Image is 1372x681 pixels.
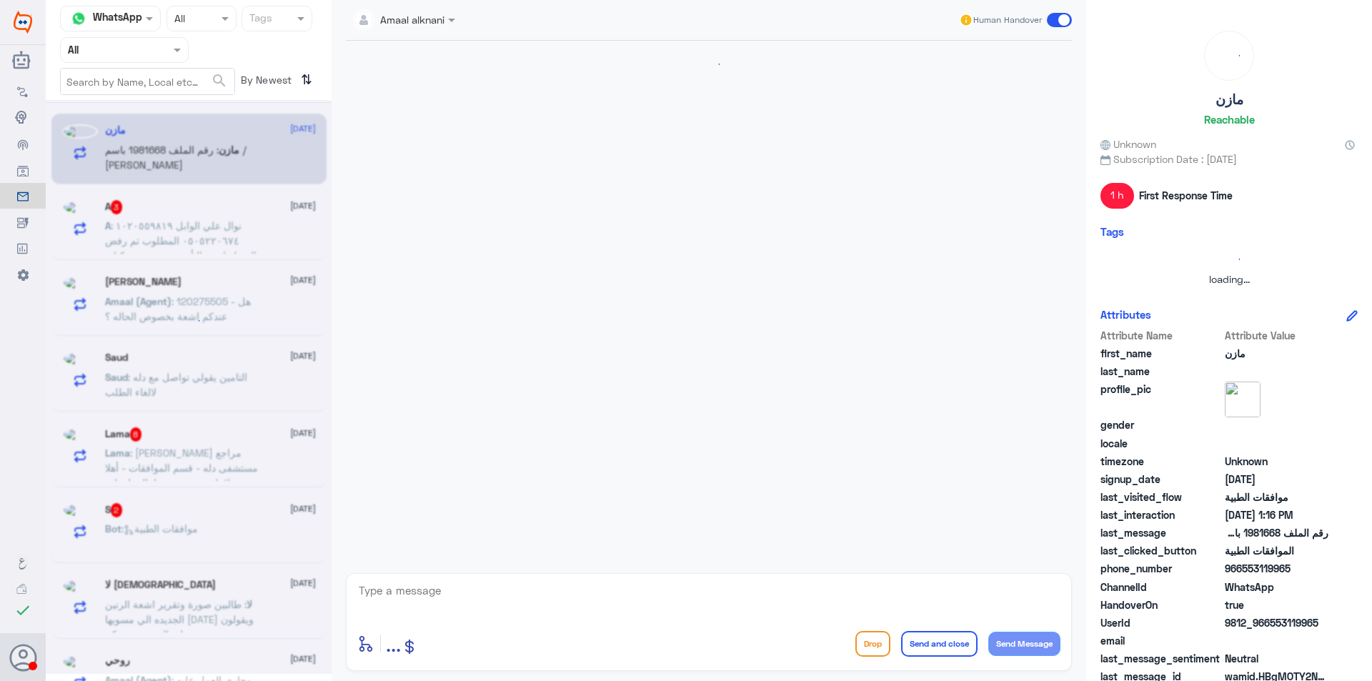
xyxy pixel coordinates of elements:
[1225,454,1328,469] span: Unknown
[1100,364,1222,379] span: last_name
[1225,382,1261,417] img: picture
[1225,328,1328,343] span: Attribute Value
[1100,328,1222,343] span: Attribute Name
[1225,472,1328,487] span: 2025-08-10T09:02:26.538Z
[1100,507,1222,522] span: last_interaction
[14,11,32,34] img: Widebot Logo
[386,630,401,656] span: ...
[988,632,1060,656] button: Send Message
[1225,580,1328,595] span: 2
[1225,346,1328,361] span: مازن
[1100,543,1222,558] span: last_clicked_button
[177,308,202,333] div: loading...
[211,72,228,89] span: search
[61,69,234,94] input: Search by Name, Local etc…
[1104,247,1354,272] div: loading...
[211,69,228,93] button: search
[1100,597,1222,612] span: HandoverOn
[1100,633,1222,648] span: email
[1100,580,1222,595] span: ChannelId
[1100,561,1222,576] span: phone_number
[1100,651,1222,666] span: last_message_sentiment
[349,51,1068,76] div: loading...
[1100,225,1124,238] h6: Tags
[1225,651,1328,666] span: 0
[1225,525,1328,540] span: رقم الملف 1981668 باسم / عبدالمجيد
[1225,615,1328,630] span: 9812_966553119965
[1204,113,1255,126] h6: Reachable
[1225,417,1328,432] span: null
[855,631,890,657] button: Drop
[1100,454,1222,469] span: timezone
[1100,136,1156,151] span: Unknown
[1100,151,1358,166] span: Subscription Date : [DATE]
[235,68,295,96] span: By Newest
[1100,489,1222,504] span: last_visited_flow
[14,602,31,619] i: check
[1100,525,1222,540] span: last_message
[973,14,1042,26] span: Human Handover
[1100,382,1222,414] span: profile_pic
[1208,35,1250,76] div: loading...
[1100,183,1134,209] span: 1 h
[1100,417,1222,432] span: gender
[1209,273,1250,285] span: loading...
[1225,633,1328,648] span: null
[1225,507,1328,522] span: 2025-08-10T10:16:13.754Z
[1100,615,1222,630] span: UserId
[386,627,401,660] button: ...
[68,8,89,29] img: whatsapp.png
[1216,91,1243,108] h5: مازن
[901,631,978,657] button: Send and close
[301,68,312,91] i: ⇅
[1100,472,1222,487] span: signup_date
[1225,543,1328,558] span: الموافقات الطبية
[1139,188,1233,203] span: First Response Time
[1100,346,1222,361] span: first_name
[1100,308,1151,321] h6: Attributes
[1225,597,1328,612] span: true
[1225,561,1328,576] span: 966553119965
[9,644,36,671] button: Avatar
[1225,489,1328,504] span: موافقات الطبية
[247,10,272,29] div: Tags
[1100,436,1222,451] span: locale
[1225,436,1328,451] span: null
